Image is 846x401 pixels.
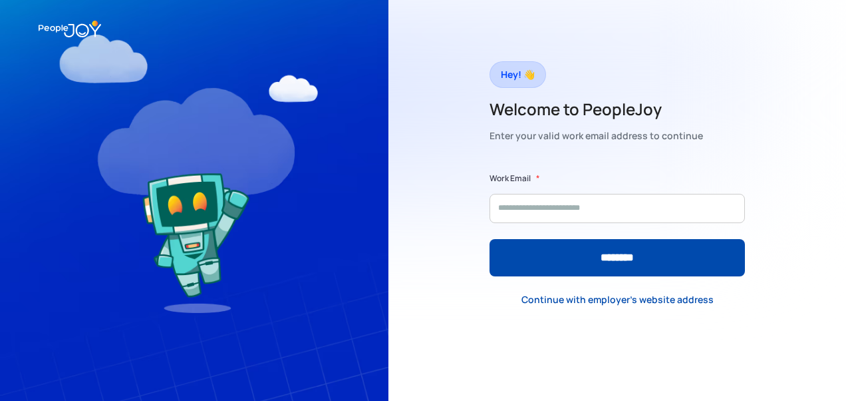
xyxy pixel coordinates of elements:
[511,286,724,314] a: Continue with employer's website address
[501,65,535,84] div: Hey! 👋
[490,172,531,185] label: Work Email
[490,172,745,276] form: Form
[490,127,703,145] div: Enter your valid work email address to continue
[490,99,703,120] h2: Welcome to PeopleJoy
[521,293,714,306] div: Continue with employer's website address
